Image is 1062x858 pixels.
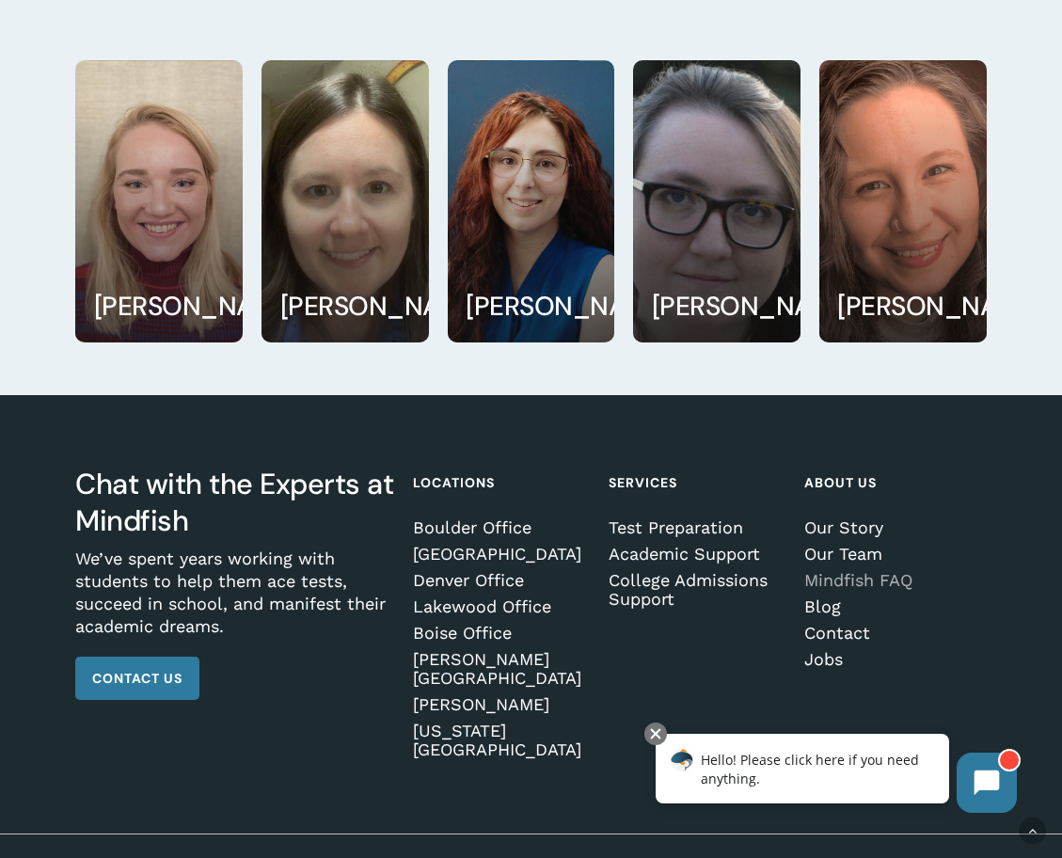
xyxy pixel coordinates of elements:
a: Test Preparation [609,518,786,537]
a: [PERSON_NAME] [413,695,591,714]
a: Contact Us [75,657,199,700]
p: We’ve spent years working with students to help them ace tests, succeed in school, and manifest t... [75,548,394,657]
h4: Services [609,466,786,500]
a: Lakewood Office [413,597,591,616]
h4: Locations [413,466,591,500]
a: Denver Office [413,571,591,590]
a: Academic Support [609,545,786,564]
a: [PERSON_NAME][GEOGRAPHIC_DATA] [413,650,591,688]
a: Blog [804,597,982,616]
a: Our Story [804,518,982,537]
a: Boulder Office [413,518,591,537]
a: Mindfish FAQ [804,571,982,590]
a: College Admissions Support [609,571,786,609]
a: Jobs [804,650,982,669]
span: Contact Us [92,669,182,688]
iframe: Chatbot [636,719,1036,832]
a: Boise Office [413,624,591,643]
a: [GEOGRAPHIC_DATA] [413,545,591,564]
a: Our Team [804,545,982,564]
h3: Chat with the Experts at Mindfish [75,466,394,539]
h4: About Us [804,466,982,500]
a: Contact [804,624,982,643]
a: [US_STATE][GEOGRAPHIC_DATA] [413,722,591,759]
